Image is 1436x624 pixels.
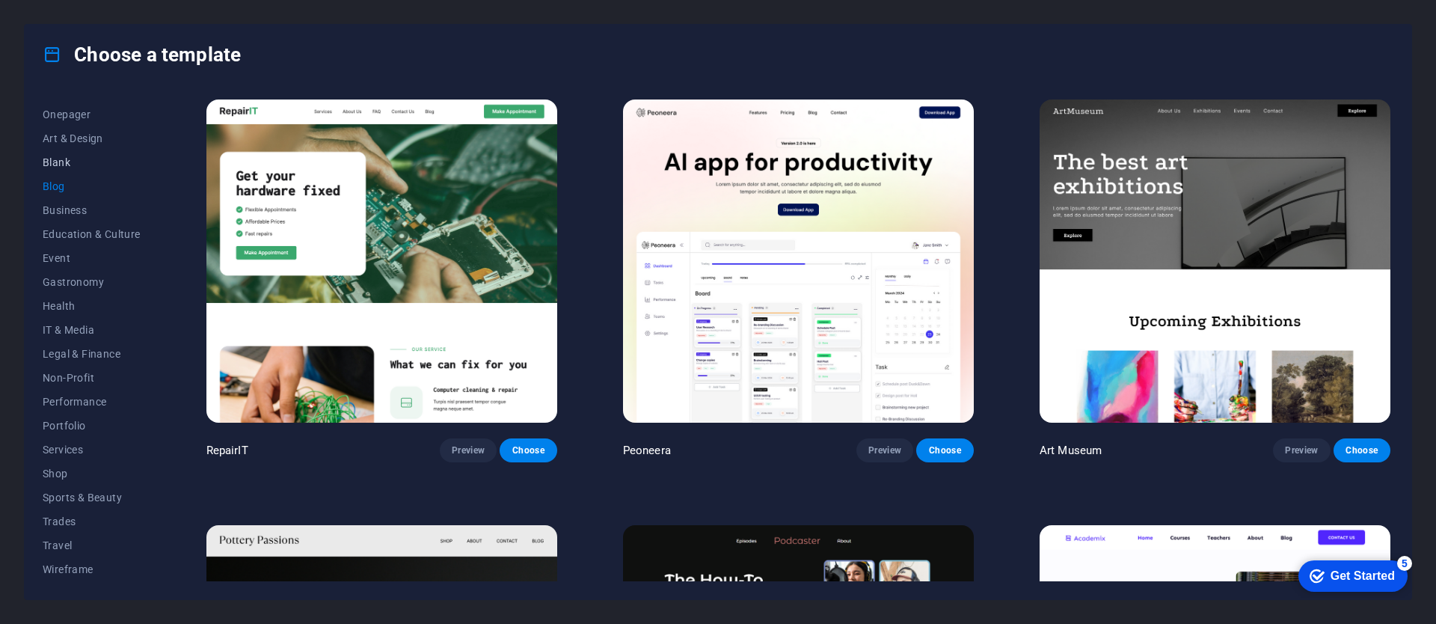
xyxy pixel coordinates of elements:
img: RepairIT [206,100,557,423]
span: Event [43,252,141,264]
button: Portfolio [43,414,141,438]
p: Art Museum [1040,443,1102,458]
span: Performance [43,396,141,408]
button: Blank [43,150,141,174]
span: Health [43,300,141,312]
span: Choose [1346,444,1378,456]
div: 5 [111,3,126,18]
span: IT & Media [43,324,141,336]
span: Blank [43,156,141,168]
p: RepairIT [206,443,248,458]
span: Portfolio [43,420,141,432]
span: Art & Design [43,132,141,144]
button: Choose [916,438,973,462]
button: Trades [43,510,141,533]
span: Services [43,444,141,456]
button: Event [43,246,141,270]
span: Choose [512,444,544,456]
button: Performance [43,390,141,414]
img: Art Museum [1040,100,1390,423]
span: Preview [1285,444,1318,456]
span: Business [43,204,141,216]
button: Legal & Finance [43,342,141,366]
span: Trades [43,516,141,527]
button: Non-Profit [43,366,141,390]
span: Wireframe [43,563,141,575]
button: IT & Media [43,318,141,342]
button: Preview [1273,438,1330,462]
button: Preview [440,438,497,462]
button: Choose [500,438,556,462]
button: Travel [43,533,141,557]
button: Blog [43,174,141,198]
button: Business [43,198,141,222]
button: Choose [1334,438,1390,462]
button: Services [43,438,141,462]
button: Wireframe [43,557,141,581]
span: Travel [43,539,141,551]
button: Education & Culture [43,222,141,246]
img: Peoneera [623,100,974,423]
span: Legal & Finance [43,348,141,360]
span: Preview [452,444,485,456]
button: Onepager [43,103,141,126]
span: Gastronomy [43,276,141,288]
button: Art & Design [43,126,141,150]
button: Gastronomy [43,270,141,294]
button: Sports & Beauty [43,486,141,510]
h4: Choose a template [43,43,241,67]
div: Get Started [44,16,108,30]
button: Shop [43,462,141,486]
div: Get Started 5 items remaining, 0% complete [12,7,121,39]
button: Preview [856,438,913,462]
button: Health [43,294,141,318]
span: Shop [43,468,141,480]
span: Sports & Beauty [43,492,141,504]
span: Onepager [43,108,141,120]
span: Blog [43,180,141,192]
p: Peoneera [623,443,671,458]
span: Education & Culture [43,228,141,240]
span: Preview [868,444,901,456]
span: Choose [928,444,961,456]
span: Non-Profit [43,372,141,384]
